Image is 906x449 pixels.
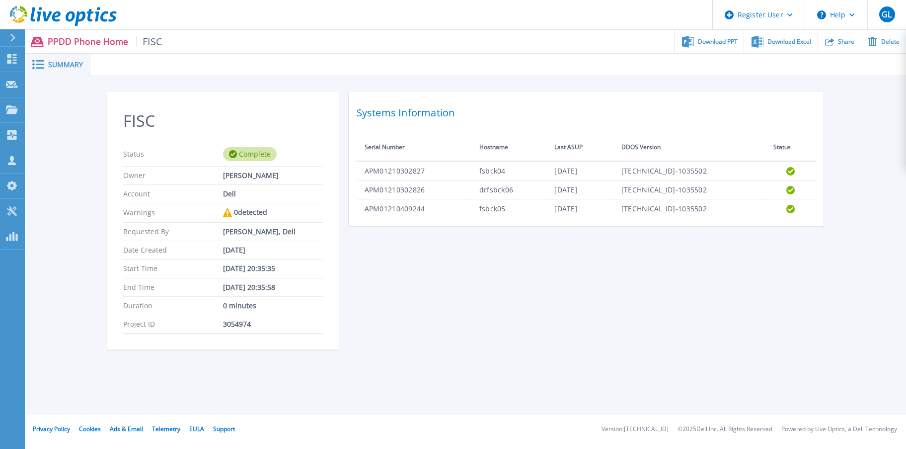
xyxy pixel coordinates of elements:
[110,425,143,433] a: Ads & Email
[123,320,223,328] p: Project ID
[48,61,83,68] span: Summary
[613,180,765,199] td: [TECHNICAL_ID]-1035502
[613,199,765,218] td: [TECHNICAL_ID]-1035502
[546,199,613,218] td: [DATE]
[48,36,163,47] p: PPDD Phone Home
[123,302,223,310] p: Duration
[838,39,854,45] span: Share
[223,228,323,236] div: [PERSON_NAME], Dell
[223,147,277,161] div: Complete
[189,425,204,433] a: EULA
[33,425,70,433] a: Privacy Policy
[546,134,613,161] th: Last ASUP
[123,283,223,291] p: End Time
[357,134,471,161] th: Serial Number
[357,199,471,218] td: APM01210409244
[79,425,101,433] a: Cookies
[223,246,323,254] div: [DATE]
[123,147,223,161] p: Status
[123,208,223,217] p: Warnings
[546,180,613,199] td: [DATE]
[223,283,323,291] div: [DATE] 20:35:58
[678,426,772,433] li: © 2025 Dell Inc. All Rights Reserved
[698,39,738,45] span: Download PPT
[471,180,546,199] td: drfsbck06
[357,180,471,199] td: APM01210302826
[123,228,223,236] p: Requested By
[123,265,223,272] p: Start Time
[223,208,323,217] div: 0 detected
[613,134,765,161] th: DDOS Version
[223,190,323,198] div: Dell
[152,425,180,433] a: Telemetry
[223,302,323,310] div: 0 minutes
[471,161,546,180] td: fsbck04
[123,112,323,130] h2: FISC
[223,265,323,272] div: [DATE] 20:35:35
[765,134,816,161] th: Status
[613,161,765,180] td: [TECHNICAL_ID]-1035502
[602,426,669,433] li: Version: [TECHNICAL_ID]
[546,161,613,180] td: [DATE]
[767,39,811,45] span: Download Excel
[123,246,223,254] p: Date Created
[123,190,223,198] p: Account
[357,161,471,180] td: APM01210302827
[223,172,323,180] div: [PERSON_NAME]
[471,199,546,218] td: fsbck05
[471,134,546,161] th: Hostname
[781,426,897,433] li: Powered by Live Optics, a Dell Technology
[123,172,223,180] p: Owner
[213,425,235,433] a: Support
[882,10,892,18] span: GL
[136,36,163,47] span: FISC
[223,320,323,328] div: 3054974
[881,39,900,45] span: Delete
[357,104,816,122] h2: Systems Information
